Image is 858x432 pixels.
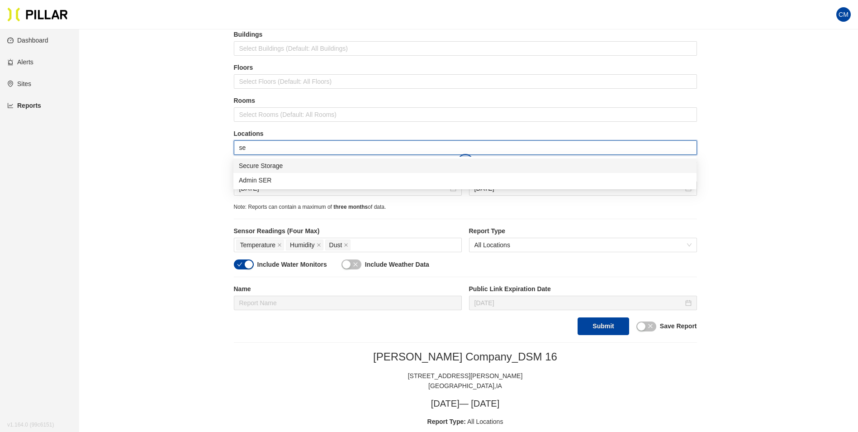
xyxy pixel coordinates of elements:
[333,204,368,210] span: three months
[474,238,692,252] span: All Locations
[578,317,629,335] button: Submit
[277,243,282,248] span: close
[648,323,653,329] span: close
[234,398,697,409] h3: [DATE] — [DATE]
[457,154,474,170] button: Open the dialog
[234,63,697,72] label: Floors
[7,7,68,22] img: Pillar Technologies
[474,298,683,308] input: Sep 24, 2025
[239,175,691,185] div: Admin SER
[257,260,327,269] label: Include Water Monitors
[240,240,276,250] span: Temperature
[660,322,697,331] label: Save Report
[234,226,462,236] label: Sensor Readings (Four Max)
[234,381,697,391] div: [GEOGRAPHIC_DATA] , IA
[239,161,691,171] div: Secure Storage
[290,240,314,250] span: Humidity
[7,58,33,66] a: alertAlerts
[317,243,321,248] span: close
[7,102,41,109] a: line-chartReports
[469,226,697,236] label: Report Type
[469,284,697,294] label: Public Link Expiration Date
[329,240,342,250] span: Dust
[427,418,466,425] span: Report Type:
[234,350,697,364] h2: [PERSON_NAME] Company_DSM 16
[234,284,462,294] label: Name
[365,260,429,269] label: Include Weather Data
[234,296,462,310] input: Report Name
[234,30,697,39] label: Buildings
[234,371,697,381] div: [STREET_ADDRESS][PERSON_NAME]
[234,203,697,211] div: Note: Reports can contain a maximum of of data.
[839,7,849,22] span: CM
[233,158,697,173] div: Secure Storage
[7,37,48,44] a: dashboardDashboard
[7,80,31,87] a: environmentSites
[233,173,697,187] div: Admin SER
[353,262,358,267] span: close
[234,417,697,427] div: All Locations
[234,96,697,106] label: Rooms
[234,129,697,139] label: Locations
[344,243,348,248] span: close
[237,262,242,267] span: check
